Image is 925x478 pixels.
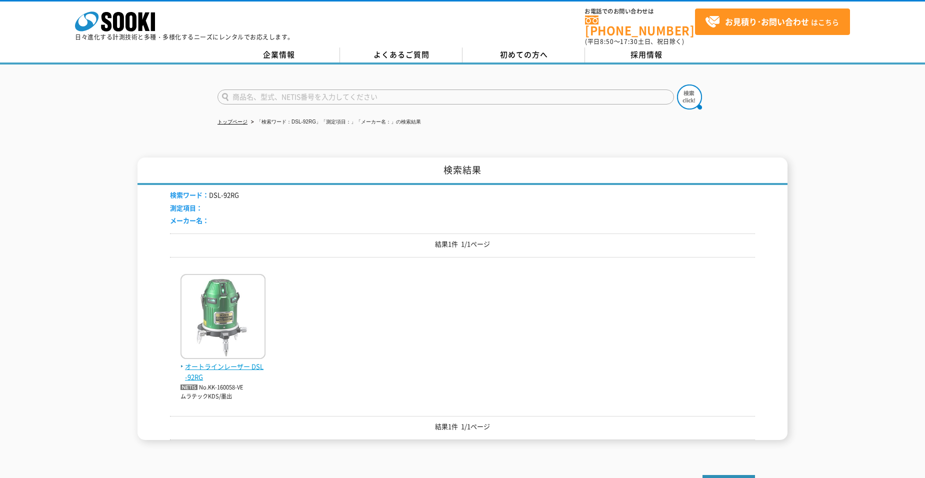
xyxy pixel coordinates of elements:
[217,89,674,104] input: 商品名、型式、NETIS番号を入力してください
[705,14,839,29] span: はこちら
[170,215,209,225] span: メーカー名：
[170,190,209,199] span: 検索ワード：
[170,203,202,212] span: 測定項目：
[340,47,462,62] a: よくあるご質問
[217,119,247,124] a: トップページ
[170,239,755,249] p: 結果1件 1/1ページ
[180,274,265,361] img: DSL-92RG
[137,157,787,185] h1: 検索結果
[170,421,755,432] p: 結果1件 1/1ページ
[620,37,638,46] span: 17:30
[585,15,695,36] a: [PHONE_NUMBER]
[75,34,294,40] p: 日々進化する計測技術と多種・多様化するニーズにレンタルでお応えします。
[217,47,340,62] a: 企業情報
[695,8,850,35] a: お見積り･お問い合わせはこちら
[180,392,265,401] p: ムラテックKDS/墨出
[725,15,809,27] strong: お見積り･お問い合わせ
[585,37,684,46] span: (平日 ～ 土日、祝日除く)
[585,47,707,62] a: 採用情報
[180,382,265,393] p: No.KK-160058-VE
[180,361,265,382] span: オートラインレーザー DSL-92RG
[677,84,702,109] img: btn_search.png
[600,37,614,46] span: 8:50
[462,47,585,62] a: 初めての方へ
[585,8,695,14] span: お電話でのお問い合わせは
[170,190,239,200] li: DSL-92RG
[249,117,421,127] li: 「検索ワード：DSL-92RG」「測定項目：」「メーカー名：」の検索結果
[180,351,265,382] a: オートラインレーザー DSL-92RG
[500,49,548,60] span: 初めての方へ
